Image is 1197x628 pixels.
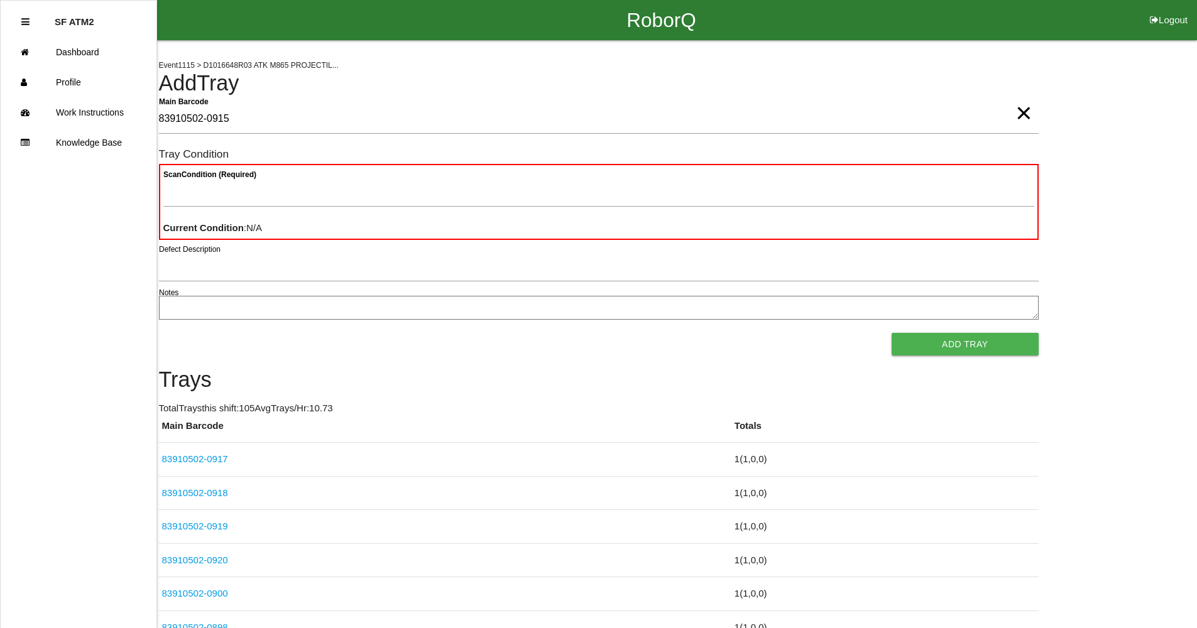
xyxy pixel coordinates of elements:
[163,170,256,179] b: Scan Condition (Required)
[159,148,1039,160] h6: Tray Condition
[159,419,731,443] th: Main Barcode
[162,588,228,598] a: 83910502-0900
[159,97,209,106] b: Main Barcode
[162,555,228,565] a: 83910502-0920
[1,67,156,97] a: Profile
[159,72,1039,95] h4: Add Tray
[731,443,1039,477] td: 1 ( 1 , 0 , 0 )
[1015,88,1032,113] span: Clear Input
[21,7,30,37] div: Close
[162,521,228,531] a: 83910502-0919
[163,222,263,233] span: : N/A
[1,97,156,127] a: Work Instructions
[1,37,156,67] a: Dashboard
[159,368,1039,392] h4: Trays
[162,453,228,464] a: 83910502-0917
[163,222,244,233] b: Current Condition
[731,419,1039,443] th: Totals
[731,577,1039,611] td: 1 ( 1 , 0 , 0 )
[1,127,156,158] a: Knowledge Base
[159,244,221,255] label: Defect Description
[159,401,1039,416] p: Total Trays this shift: 105 Avg Trays /Hr: 10.73
[731,476,1039,510] td: 1 ( 1 , 0 , 0 )
[159,61,339,70] span: Event 1115 > D1016648R03 ATK M865 PROJECTIL...
[159,287,178,298] label: Notes
[731,543,1039,577] td: 1 ( 1 , 0 , 0 )
[162,487,228,498] a: 83910502-0918
[55,7,94,27] p: SF ATM2
[159,105,1039,134] input: Required
[731,510,1039,544] td: 1 ( 1 , 0 , 0 )
[892,333,1038,355] button: Add Tray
